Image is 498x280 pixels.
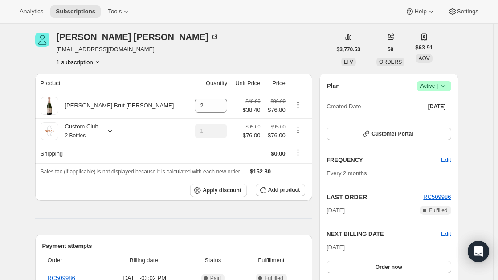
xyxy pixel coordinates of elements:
[35,33,49,47] span: Cecilia Ellington
[331,43,366,56] button: $3,770.53
[423,100,451,113] button: [DATE]
[271,124,286,129] small: $95.00
[418,55,429,62] span: AOV
[188,256,237,265] span: Status
[56,8,95,15] span: Subscriptions
[58,122,98,140] div: Custom Club
[256,184,305,196] button: Add product
[57,58,102,66] button: Product actions
[376,264,402,271] span: Order now
[327,230,441,239] h2: NEXT BILLING DATE
[245,124,260,129] small: $95.00
[429,207,447,214] span: Fulfilled
[230,74,263,93] th: Unit Price
[108,8,122,15] span: Tools
[379,59,402,65] span: ORDERS
[243,256,300,265] span: Fulfillment
[189,74,230,93] th: Quantity
[291,100,305,110] button: Product actions
[436,153,456,167] button: Edit
[327,261,451,273] button: Order now
[388,46,393,53] span: 59
[65,132,86,139] small: 2 Bottles
[437,82,438,90] span: |
[371,130,413,137] span: Customer Portal
[344,59,353,65] span: LTV
[35,144,189,163] th: Shipping
[423,194,451,200] a: RC509986
[190,184,247,197] button: Apply discount
[457,8,478,15] span: Settings
[327,156,441,165] h2: FREQUENCY
[400,5,441,18] button: Help
[327,206,345,215] span: [DATE]
[414,8,426,15] span: Help
[428,103,446,110] span: [DATE]
[57,33,219,41] div: [PERSON_NAME] [PERSON_NAME]
[468,241,489,262] div: Open Intercom Messenger
[14,5,49,18] button: Analytics
[271,99,286,104] small: $96.00
[50,5,101,18] button: Subscriptions
[243,106,261,115] span: $38.40
[291,125,305,135] button: Product actions
[42,242,306,251] h2: Payment attempts
[35,74,189,93] th: Product
[420,82,448,91] span: Active
[41,169,241,175] span: Sales tax (if applicable) is not displayed because it is calculated with each new order.
[443,5,484,18] button: Settings
[291,148,305,157] button: Shipping actions
[423,193,451,202] button: RC509986
[266,131,286,140] span: $76.00
[382,43,399,56] button: 59
[250,168,271,175] span: $152.80
[271,150,286,157] span: $0.00
[415,43,433,52] span: $63.91
[105,256,183,265] span: Billing date
[327,170,367,177] span: Every 2 months
[266,106,286,115] span: $76.80
[243,131,261,140] span: $76.00
[327,128,451,140] button: Customer Portal
[441,230,451,239] button: Edit
[263,74,288,93] th: Price
[337,46,360,53] span: $3,770.53
[58,101,174,110] div: [PERSON_NAME] Brut [PERSON_NAME]
[42,251,102,270] th: Order
[57,45,219,54] span: [EMAIL_ADDRESS][DOMAIN_NAME]
[20,8,43,15] span: Analytics
[102,5,136,18] button: Tools
[268,186,300,194] span: Add product
[245,99,260,104] small: $48.00
[203,187,241,194] span: Apply discount
[41,122,58,140] img: product img
[327,244,345,251] span: [DATE]
[327,193,423,202] h2: LAST ORDER
[441,156,451,165] span: Edit
[327,102,361,111] span: Created Date
[327,82,340,91] h2: Plan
